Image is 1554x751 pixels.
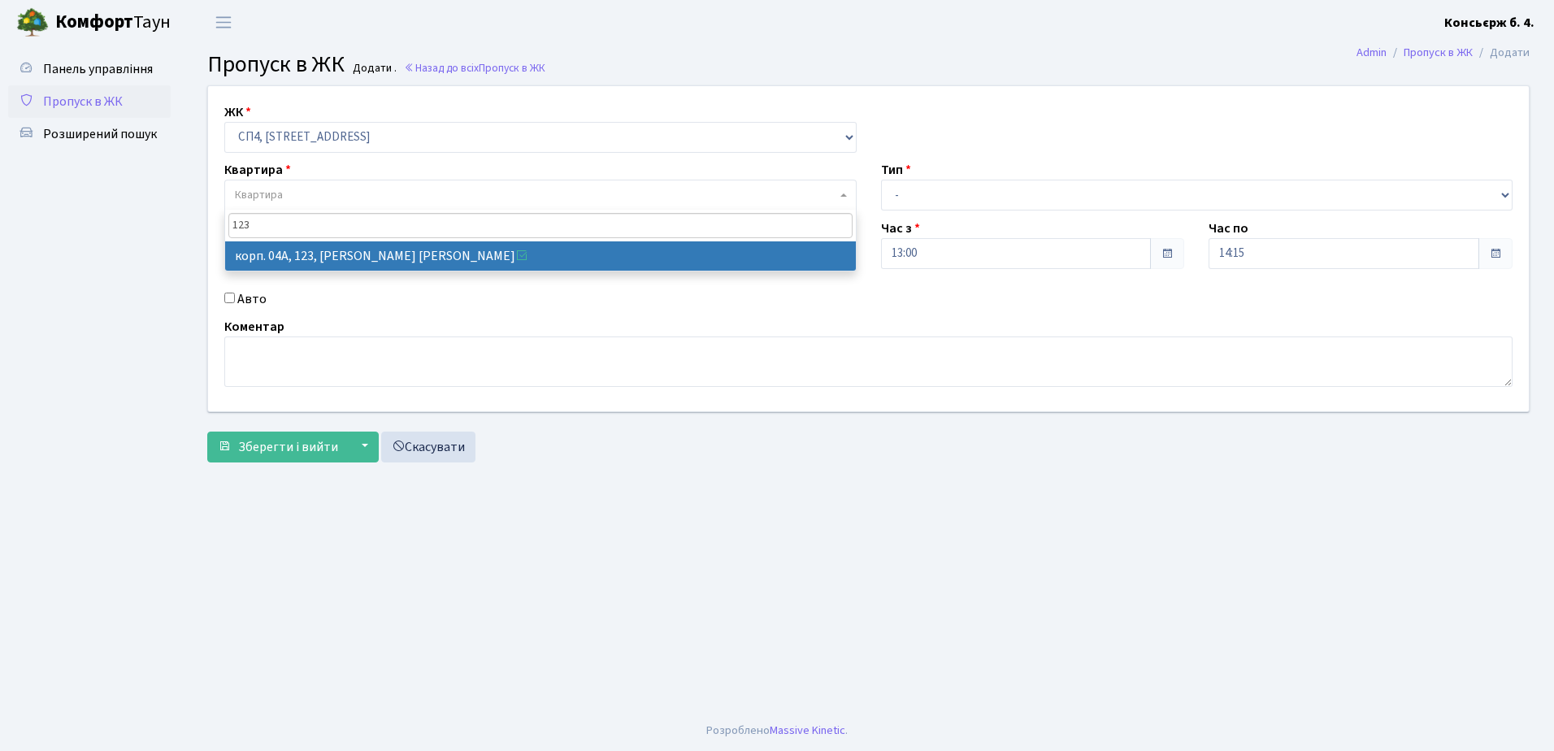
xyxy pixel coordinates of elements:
[207,432,349,462] button: Зберегти і вийти
[8,118,171,150] a: Розширений пошук
[43,93,123,111] span: Пропуск в ЖК
[1209,219,1248,238] label: Час по
[8,53,171,85] a: Панель управління
[1332,36,1554,70] nav: breadcrumb
[207,48,345,80] span: Пропуск в ЖК
[8,85,171,118] a: Пропуск в ЖК
[55,9,171,37] span: Таун
[1356,44,1387,61] a: Admin
[225,241,856,271] li: корп. 04А, 123, [PERSON_NAME] [PERSON_NAME]
[43,60,153,78] span: Панель управління
[881,219,920,238] label: Час з
[55,9,133,35] b: Комфорт
[479,60,545,76] span: Пропуск в ЖК
[235,187,283,203] span: Квартира
[203,9,244,36] button: Переключити навігацію
[349,62,397,76] small: Додати .
[881,160,911,180] label: Тип
[238,438,338,456] span: Зберегти і вийти
[381,432,475,462] a: Скасувати
[770,722,845,739] a: Massive Kinetic
[237,289,267,309] label: Авто
[1404,44,1473,61] a: Пропуск в ЖК
[224,317,284,336] label: Коментар
[224,102,251,122] label: ЖК
[16,7,49,39] img: logo.png
[43,125,157,143] span: Розширений пошук
[1444,13,1534,33] a: Консьєрж б. 4.
[404,60,545,76] a: Назад до всіхПропуск в ЖК
[1473,44,1530,62] li: Додати
[1444,14,1534,32] b: Консьєрж б. 4.
[224,160,291,180] label: Квартира
[706,722,848,740] div: Розроблено .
